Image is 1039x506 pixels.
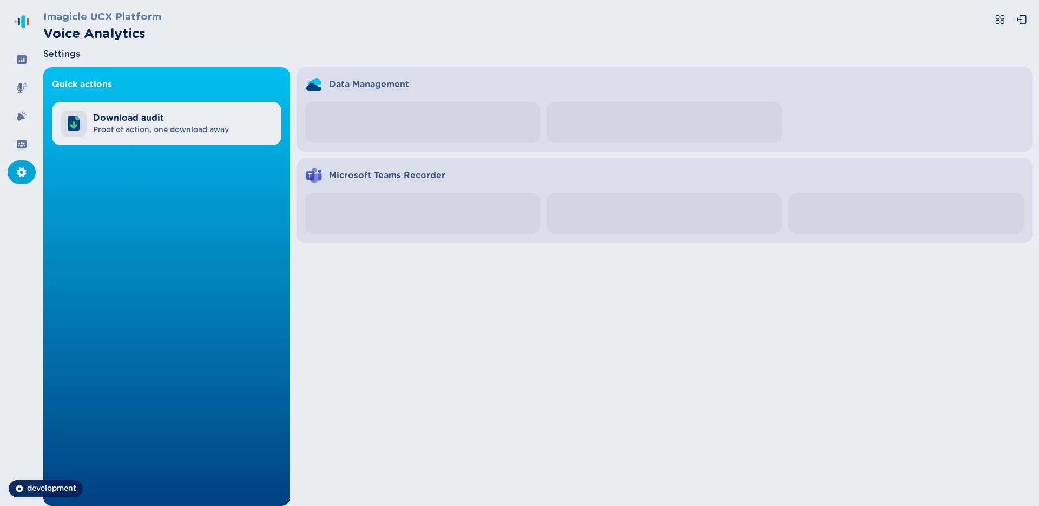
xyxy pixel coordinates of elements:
[43,48,80,61] span: Settings
[93,112,229,125] span: Download audit
[43,9,161,24] h3: Imagicle UCX Platform
[43,24,161,43] h2: Voice Analytics
[8,132,36,156] div: Groups
[16,139,27,150] svg: groups-filled
[329,169,445,182] span: Microsoft Teams Recorder
[16,82,27,93] svg: mic-fill
[16,54,27,65] svg: dashboard-filled
[93,125,229,135] span: Proof of action, one download away
[8,48,36,72] div: Dashboard
[8,76,36,100] div: Recordings
[27,483,76,494] span: development
[1016,14,1027,25] svg: box-arrow-left
[16,111,27,121] svg: alarm-filled
[52,78,112,91] span: Quick actions
[8,160,36,184] div: Settings
[8,104,36,128] div: Alarms
[9,480,83,497] button: development
[329,78,409,91] span: Data Management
